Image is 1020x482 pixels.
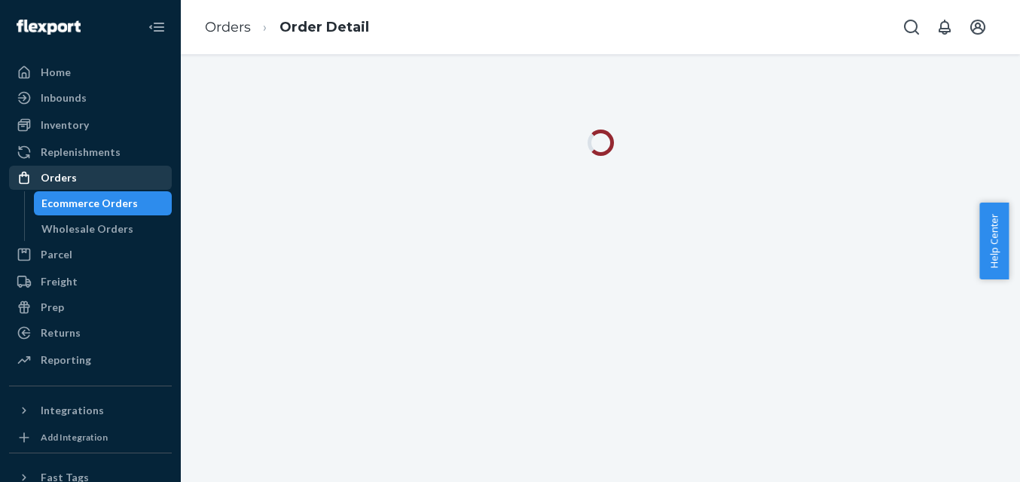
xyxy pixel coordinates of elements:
div: Inventory [41,117,89,133]
a: Inbounds [9,86,172,110]
a: Orders [9,166,172,190]
a: Add Integration [9,429,172,447]
a: Parcel [9,243,172,267]
div: Replenishments [41,145,121,160]
div: Freight [41,274,78,289]
button: Close Navigation [142,12,172,42]
div: Prep [41,300,64,315]
a: Prep [9,295,172,319]
button: Open Search Box [896,12,927,42]
div: Home [41,65,71,80]
a: Inventory [9,113,172,137]
a: Replenishments [9,140,172,164]
button: Open account menu [963,12,993,42]
a: Freight [9,270,172,294]
div: Inbounds [41,90,87,105]
a: Ecommerce Orders [34,191,173,215]
div: Reporting [41,352,91,368]
a: Home [9,60,172,84]
a: Order Detail [279,19,369,35]
button: Integrations [9,398,172,423]
a: Returns [9,321,172,345]
div: Wholesale Orders [41,221,133,236]
button: Open notifications [930,12,960,42]
div: Add Integration [41,431,108,444]
div: Parcel [41,247,72,262]
a: Wholesale Orders [34,217,173,241]
a: Reporting [9,348,172,372]
img: Flexport logo [17,20,81,35]
button: Help Center [979,203,1009,279]
div: Returns [41,325,81,340]
a: Orders [205,19,251,35]
ol: breadcrumbs [193,5,381,50]
div: Ecommerce Orders [41,196,138,211]
div: Orders [41,170,77,185]
div: Integrations [41,403,104,418]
